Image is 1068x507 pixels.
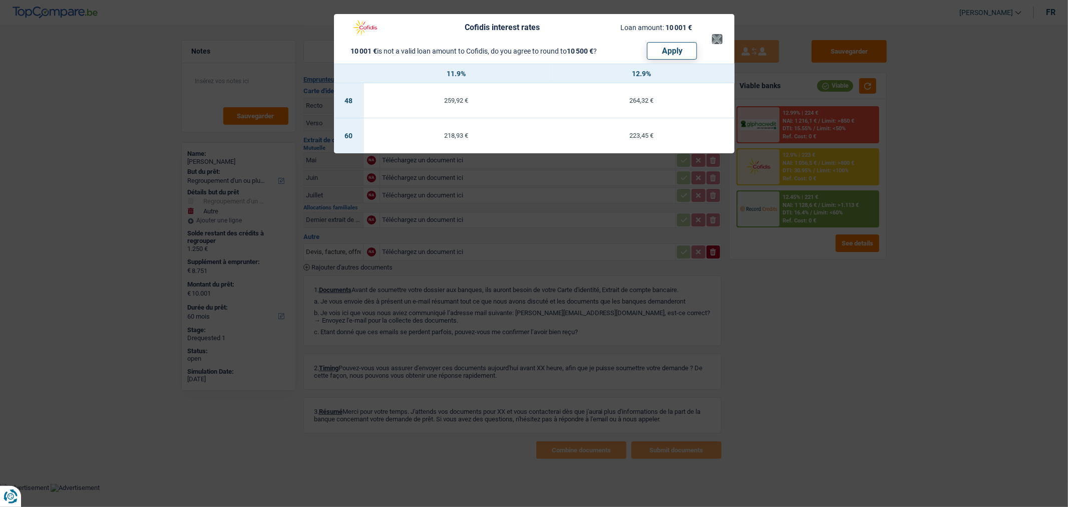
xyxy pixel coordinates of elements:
[712,34,723,44] button: ×
[334,118,364,153] td: 60
[346,18,384,37] img: Cofidis
[549,64,735,83] th: 12.9%
[549,97,735,104] div: 264,32 €
[620,24,664,32] span: Loan amount:
[665,24,692,32] span: 10 001 €
[364,97,549,104] div: 259,92 €
[351,47,378,55] span: 10 001 €
[351,48,597,55] div: is not a valid loan amount to Cofidis, do you agree to round to ?
[549,132,735,139] div: 223,45 €
[567,47,594,55] span: 10 500 €
[364,64,549,83] th: 11.9%
[334,83,364,118] td: 48
[364,132,549,139] div: 218,93 €
[465,24,540,32] div: Cofidis interest rates
[647,42,697,60] button: Apply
